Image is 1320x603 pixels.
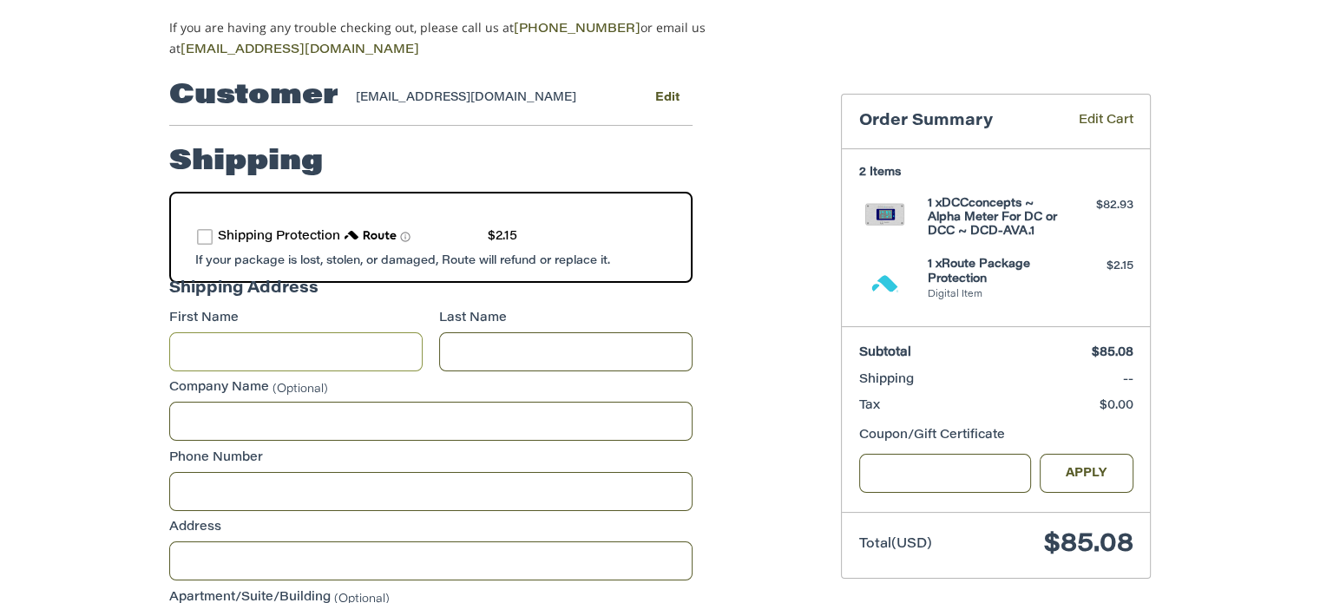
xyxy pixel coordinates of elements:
[169,145,323,180] h2: Shipping
[1092,347,1133,359] span: $85.08
[169,519,693,537] label: Address
[1065,197,1133,214] div: $82.93
[1065,258,1133,275] div: $2.15
[169,79,338,114] h2: Customer
[169,379,693,397] label: Company Name
[197,220,665,255] div: route shipping protection selector element
[169,449,693,468] label: Phone Number
[218,231,340,243] span: Shipping Protection
[859,538,932,551] span: Total (USD)
[928,258,1061,286] h4: 1 x Route Package Protection
[169,310,423,328] label: First Name
[859,400,880,412] span: Tax
[641,85,693,110] button: Edit
[1044,532,1133,558] span: $85.08
[859,347,911,359] span: Subtotal
[181,44,419,56] a: [EMAIL_ADDRESS][DOMAIN_NAME]
[1123,374,1133,386] span: --
[859,454,1032,493] input: Gift Certificate or Coupon Code
[169,18,760,60] p: If you are having any trouble checking out, please call us at or email us at
[400,232,410,242] span: Learn more
[273,383,328,395] small: (Optional)
[859,374,914,386] span: Shipping
[439,310,693,328] label: Last Name
[1054,112,1133,132] a: Edit Cart
[488,228,517,246] div: $2.15
[859,112,1054,132] h3: Order Summary
[859,427,1133,445] div: Coupon/Gift Certificate
[928,288,1061,303] li: Digital Item
[928,197,1061,239] h4: 1 x DCCconcepts ~ Alpha Meter For DC or DCC ~ DCD-AVA.1
[1040,454,1133,493] button: Apply
[195,255,610,266] span: If your package is lost, stolen, or damaged, Route will refund or replace it.
[859,166,1133,180] h3: 2 Items
[1100,400,1133,412] span: $0.00
[169,278,319,310] legend: Shipping Address
[514,23,640,36] a: [PHONE_NUMBER]
[356,89,608,107] div: [EMAIL_ADDRESS][DOMAIN_NAME]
